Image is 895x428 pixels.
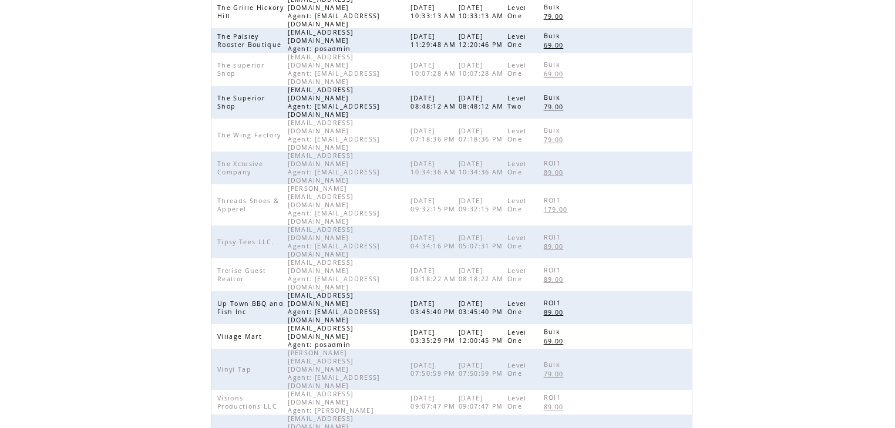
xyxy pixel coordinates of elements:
[544,32,563,40] span: Bulk
[411,61,459,77] span: [DATE] 10:07:28 AM
[288,225,379,258] span: [EMAIL_ADDRESS][DOMAIN_NAME] Agent: [EMAIL_ADDRESS][DOMAIN_NAME]
[544,69,570,79] a: 69.00
[507,267,527,283] span: Level One
[507,4,527,20] span: Level One
[411,328,458,345] span: [DATE] 03:35:29 PM
[459,160,507,176] span: [DATE] 10:34:36 AM
[507,361,527,378] span: Level One
[217,394,280,410] span: Visions Productions LLC
[217,365,254,373] span: Vinyl Tap
[544,3,563,11] span: Bulk
[544,196,564,204] span: ROI1
[411,160,459,176] span: [DATE] 10:34:36 AM
[459,32,506,49] span: [DATE] 12:20:46 PM
[544,159,564,167] span: ROI1
[288,324,354,349] span: [EMAIL_ADDRESS][DOMAIN_NAME] Agent: posadmin
[507,328,527,345] span: Level One
[459,328,506,345] span: [DATE] 12:00:45 PM
[288,184,379,225] span: [PERSON_NAME][EMAIL_ADDRESS][DOMAIN_NAME] Agent: [EMAIL_ADDRESS][DOMAIN_NAME]
[507,160,527,176] span: Level One
[544,402,570,412] a: 89.00
[544,241,570,251] a: 89.00
[288,119,379,151] span: [EMAIL_ADDRESS][DOMAIN_NAME] Agent: [EMAIL_ADDRESS][DOMAIN_NAME]
[217,197,279,213] span: Threads Shoes & Apperel
[217,131,284,139] span: The Wing Factory
[459,267,507,283] span: [DATE] 08:18:22 AM
[544,126,563,134] span: Bulk
[544,12,567,21] span: 79.00
[544,167,570,177] a: 89.00
[459,234,506,250] span: [DATE] 05:07:31 PM
[288,151,379,184] span: [EMAIL_ADDRESS][DOMAIN_NAME] Agent: [EMAIL_ADDRESS][DOMAIN_NAME]
[411,267,459,283] span: [DATE] 08:18:22 AM
[544,274,570,284] a: 89.00
[217,267,266,283] span: Trelise Guest Realtor
[507,197,527,213] span: Level One
[411,234,458,250] span: [DATE] 04:34:16 PM
[288,291,379,324] span: [EMAIL_ADDRESS][DOMAIN_NAME] Agent: [EMAIL_ADDRESS][DOMAIN_NAME]
[544,393,564,402] span: ROI1
[288,53,379,86] span: [EMAIL_ADDRESS][DOMAIN_NAME] Agent: [EMAIL_ADDRESS][DOMAIN_NAME]
[544,11,570,21] a: 79.00
[217,32,284,49] span: The Paisley Rooster Boutique
[459,61,507,77] span: [DATE] 10:07:28 AM
[544,103,567,111] span: 79.00
[288,86,379,119] span: [EMAIL_ADDRESS][DOMAIN_NAME] Agent: [EMAIL_ADDRESS][DOMAIN_NAME]
[544,40,570,50] a: 69.00
[288,258,379,291] span: [EMAIL_ADDRESS][DOMAIN_NAME] Agent: [EMAIL_ADDRESS][DOMAIN_NAME]
[411,94,459,110] span: [DATE] 08:48:12 AM
[544,204,574,214] a: 179.00
[544,60,563,69] span: Bulk
[411,127,458,143] span: [DATE] 07:18:36 PM
[459,299,506,316] span: [DATE] 03:45:40 PM
[544,328,563,336] span: Bulk
[544,360,563,369] span: Bulk
[411,197,458,213] span: [DATE] 09:32:15 PM
[544,102,570,112] a: 79.00
[544,136,567,144] span: 79.00
[507,234,527,250] span: Level One
[544,403,567,411] span: 89.00
[217,332,265,341] span: Village Mart
[544,168,567,177] span: 89.00
[544,93,563,102] span: Bulk
[288,28,354,53] span: [EMAIL_ADDRESS][DOMAIN_NAME] Agent: posadmin
[544,275,567,284] span: 89.00
[544,233,564,241] span: ROI1
[288,349,379,390] span: [PERSON_NAME][EMAIL_ADDRESS][DOMAIN_NAME] Agent: [EMAIL_ADDRESS][DOMAIN_NAME]
[217,4,284,20] span: The Grille Hickory Hill
[217,160,263,176] span: The Xclusive Company
[411,4,459,20] span: [DATE] 10:33:13 AM
[217,94,265,110] span: The Superior Shop
[459,394,506,410] span: [DATE] 09:07:47 PM
[411,299,458,316] span: [DATE] 03:45:40 PM
[507,61,527,77] span: Level One
[459,4,507,20] span: [DATE] 10:33:13 AM
[411,394,458,410] span: [DATE] 09:07:47 PM
[544,134,570,144] a: 79.00
[544,41,567,49] span: 69.00
[507,94,527,110] span: Level Two
[217,299,284,316] span: Up Town BBQ and Fish Inc
[459,361,506,378] span: [DATE] 07:50:59 PM
[459,94,507,110] span: [DATE] 08:48:12 AM
[507,32,527,49] span: Level One
[411,32,459,49] span: [DATE] 11:29:48 AM
[459,197,506,213] span: [DATE] 09:32:15 PM
[411,361,458,378] span: [DATE] 07:50:59 PM
[544,205,571,214] span: 179.00
[544,242,567,251] span: 89.00
[459,127,506,143] span: [DATE] 07:18:36 PM
[544,70,567,78] span: 69.00
[544,308,567,316] span: 89.00
[544,369,570,379] a: 79.00
[288,390,376,414] span: [EMAIL_ADDRESS][DOMAIN_NAME] Agent: [PERSON_NAME]
[544,307,570,317] a: 89.00
[544,266,564,274] span: ROI1
[544,336,570,346] a: 69.00
[544,370,567,378] span: 79.00
[507,394,527,410] span: Level One
[507,127,527,143] span: Level One
[544,337,567,345] span: 69.00
[544,299,564,307] span: ROI1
